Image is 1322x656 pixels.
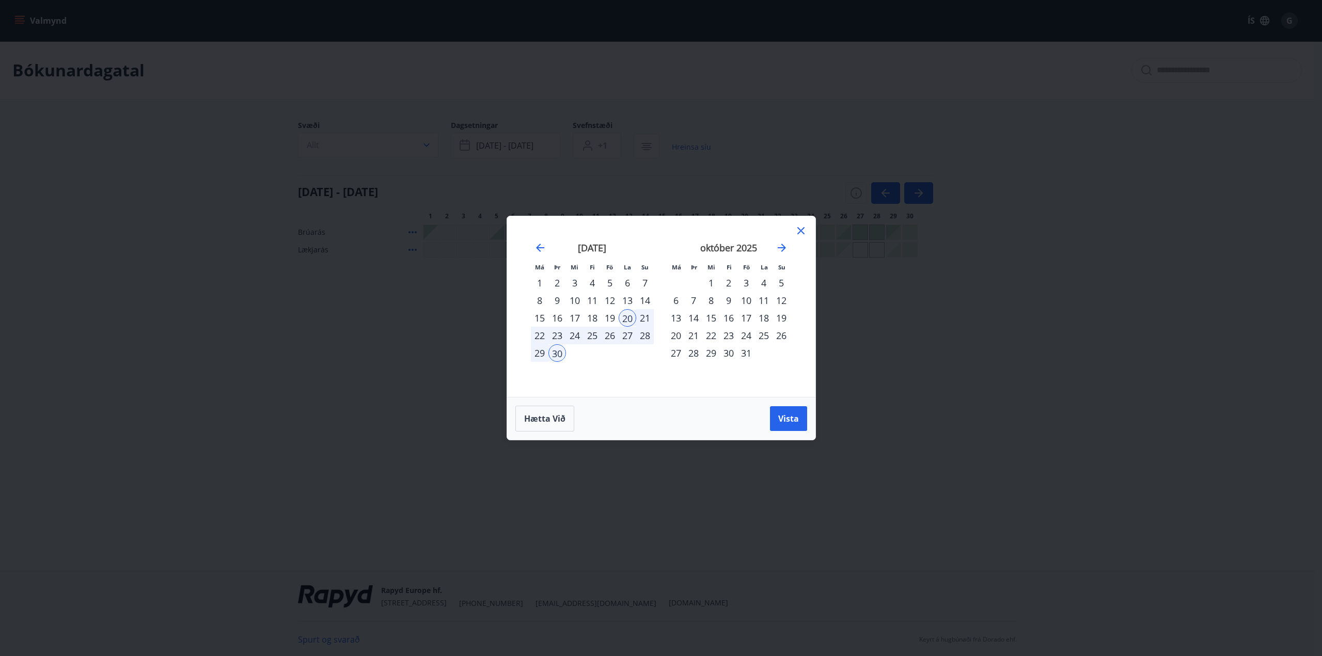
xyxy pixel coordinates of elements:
div: 19 [601,309,619,327]
td: Choose laugardagur, 18. október 2025 as your check-in date. It’s available. [755,309,773,327]
div: 28 [685,344,702,362]
div: 13 [619,292,636,309]
div: 3 [737,274,755,292]
small: Mi [571,263,578,271]
span: Hætta við [524,413,565,424]
td: Choose föstudagur, 17. október 2025 as your check-in date. It’s available. [737,309,755,327]
div: 14 [636,292,654,309]
div: 25 [584,327,601,344]
td: Choose miðvikudagur, 1. október 2025 as your check-in date. It’s available. [702,274,720,292]
div: 8 [531,292,548,309]
div: 7 [685,292,702,309]
div: 4 [584,274,601,292]
div: Move backward to switch to the previous month. [534,242,546,254]
div: 6 [619,274,636,292]
div: 13 [667,309,685,327]
div: 12 [773,292,790,309]
td: Selected as start date. laugardagur, 20. september 2025 [619,309,636,327]
td: Choose fimmtudagur, 23. október 2025 as your check-in date. It’s available. [720,327,737,344]
td: Selected. laugardagur, 27. september 2025 [619,327,636,344]
td: Choose mánudagur, 13. október 2025 as your check-in date. It’s available. [667,309,685,327]
small: Fi [727,263,732,271]
td: Choose föstudagur, 19. september 2025 as your check-in date. It’s available. [601,309,619,327]
div: 29 [531,344,548,362]
td: Choose föstudagur, 3. október 2025 as your check-in date. It’s available. [737,274,755,292]
div: 26 [601,327,619,344]
td: Choose laugardagur, 6. september 2025 as your check-in date. It’s available. [619,274,636,292]
button: Hætta við [515,406,574,431]
td: Selected. sunnudagur, 28. september 2025 [636,327,654,344]
td: Selected as end date. þriðjudagur, 30. september 2025 [548,344,566,362]
small: Má [672,263,681,271]
div: 9 [548,292,566,309]
td: Choose laugardagur, 13. september 2025 as your check-in date. It’s available. [619,292,636,309]
small: Su [778,263,785,271]
div: 30 [720,344,737,362]
div: 18 [584,309,601,327]
div: 20 [667,327,685,344]
div: 1 [702,274,720,292]
td: Choose sunnudagur, 14. september 2025 as your check-in date. It’s available. [636,292,654,309]
div: 3 [566,274,584,292]
small: La [624,263,631,271]
div: Move forward to switch to the next month. [776,242,788,254]
small: La [761,263,768,271]
small: Su [641,263,649,271]
td: Choose miðvikudagur, 8. október 2025 as your check-in date. It’s available. [702,292,720,309]
td: Choose miðvikudagur, 15. október 2025 as your check-in date. It’s available. [702,309,720,327]
td: Choose þriðjudagur, 28. október 2025 as your check-in date. It’s available. [685,344,702,362]
td: Choose föstudagur, 24. október 2025 as your check-in date. It’s available. [737,327,755,344]
td: Choose fimmtudagur, 9. október 2025 as your check-in date. It’s available. [720,292,737,309]
div: Calendar [520,229,803,385]
strong: [DATE] [578,242,606,254]
td: Choose mánudagur, 15. september 2025 as your check-in date. It’s available. [531,309,548,327]
div: 21 [685,327,702,344]
td: Selected. mánudagur, 22. september 2025 [531,327,548,344]
div: 11 [755,292,773,309]
td: Choose sunnudagur, 7. september 2025 as your check-in date. It’s available. [636,274,654,292]
div: 26 [773,327,790,344]
td: Selected. föstudagur, 26. september 2025 [601,327,619,344]
td: Choose fimmtudagur, 11. september 2025 as your check-in date. It’s available. [584,292,601,309]
div: 27 [619,327,636,344]
td: Choose fimmtudagur, 4. september 2025 as your check-in date. It’s available. [584,274,601,292]
div: 6 [667,292,685,309]
td: Choose laugardagur, 25. október 2025 as your check-in date. It’s available. [755,327,773,344]
td: Choose föstudagur, 12. september 2025 as your check-in date. It’s available. [601,292,619,309]
td: Choose þriðjudagur, 7. október 2025 as your check-in date. It’s available. [685,292,702,309]
div: 23 [548,327,566,344]
td: Selected. miðvikudagur, 24. september 2025 [566,327,584,344]
td: Choose fimmtudagur, 30. október 2025 as your check-in date. It’s available. [720,344,737,362]
td: Choose sunnudagur, 12. október 2025 as your check-in date. It’s available. [773,292,790,309]
small: Þr [554,263,560,271]
button: Vista [770,406,807,431]
td: Selected. þriðjudagur, 23. september 2025 [548,327,566,344]
strong: október 2025 [700,242,757,254]
td: Selected. fimmtudagur, 25. september 2025 [584,327,601,344]
td: Choose fimmtudagur, 16. október 2025 as your check-in date. It’s available. [720,309,737,327]
div: 17 [737,309,755,327]
div: 21 [636,309,654,327]
td: Choose föstudagur, 10. október 2025 as your check-in date. It’s available. [737,292,755,309]
div: 29 [702,344,720,362]
td: Choose þriðjudagur, 21. október 2025 as your check-in date. It’s available. [685,327,702,344]
div: 28 [636,327,654,344]
td: Choose miðvikudagur, 10. september 2025 as your check-in date. It’s available. [566,292,584,309]
div: 2 [720,274,737,292]
small: Mi [707,263,715,271]
div: 11 [584,292,601,309]
div: 22 [531,327,548,344]
td: Choose þriðjudagur, 14. október 2025 as your check-in date. It’s available. [685,309,702,327]
td: Choose fimmtudagur, 2. október 2025 as your check-in date. It’s available. [720,274,737,292]
td: Choose miðvikudagur, 17. september 2025 as your check-in date. It’s available. [566,309,584,327]
div: 1 [531,274,548,292]
div: 23 [720,327,737,344]
div: 24 [566,327,584,344]
div: 16 [720,309,737,327]
div: 24 [737,327,755,344]
div: 18 [755,309,773,327]
div: 17 [566,309,584,327]
td: Choose sunnudagur, 26. október 2025 as your check-in date. It’s available. [773,327,790,344]
td: Choose miðvikudagur, 3. september 2025 as your check-in date. It’s available. [566,274,584,292]
div: 5 [773,274,790,292]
